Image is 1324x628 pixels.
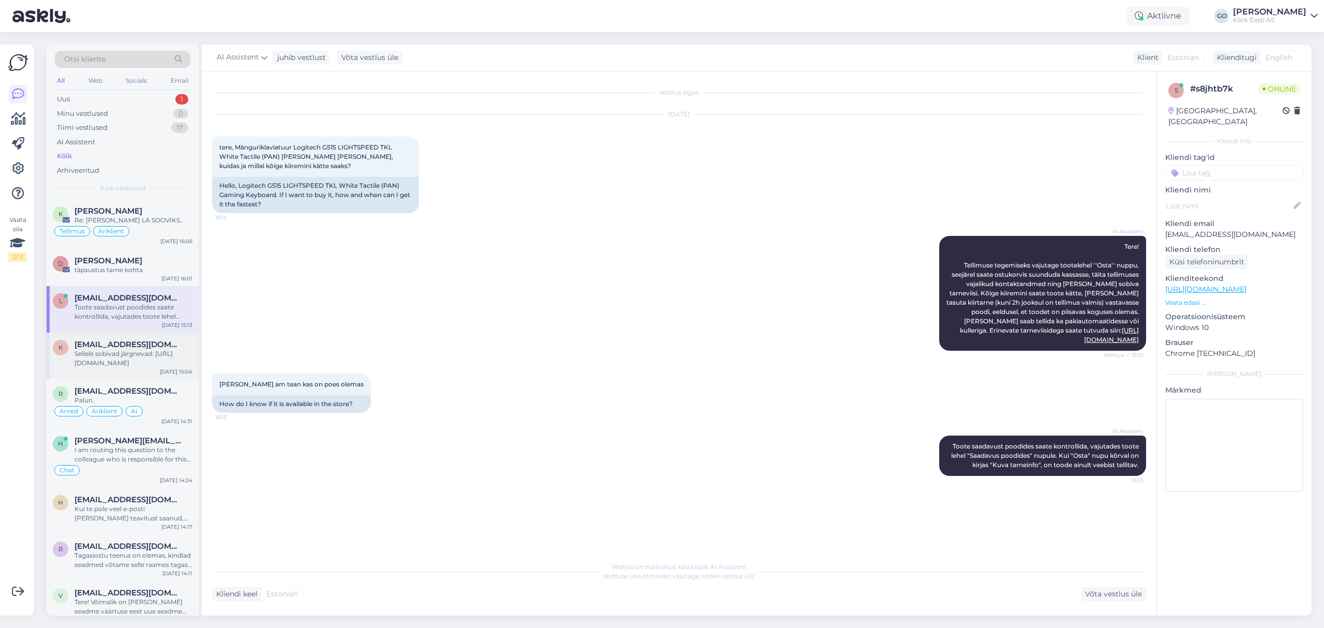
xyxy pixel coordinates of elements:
span: v [58,592,63,600]
span: tere, Mänguriklaviatuur Logitech G515 LIGHTSPEED TKL White Tactile (PAN) [PERSON_NAME] [PERSON_NA... [219,143,395,170]
p: Kliendi telefon [1165,244,1303,255]
div: [DATE] [212,110,1146,119]
span: Kõik vestlused [100,184,145,193]
div: Tere! Võimalik on [PERSON_NAME] seadme väärtuse eest uue seadme ostul allahindlust või Klick'i ki... [74,597,192,616]
div: Tiimi vestlused [57,123,108,133]
div: Tagasiostu teenus on olemas, kindlad seadmed võtame selle raames tagasi: [URL][DOMAIN_NAME] Kalku... [74,551,192,570]
span: helmet.sulavee@gmail.com [74,495,182,504]
span: English [1266,52,1292,63]
div: juhib vestlust [273,52,326,63]
span: limbulin@gmail.com [74,293,182,303]
span: Vestluse ülevõtmiseks vajutage [603,572,756,580]
span: AI Assistent [1104,228,1143,235]
span: [PERSON_NAME] am tean kas on poes olemas [219,380,364,388]
div: Re: [PERSON_NAME] LA SOOVIKS.. [74,216,192,225]
div: Arhiveeritud [57,166,99,176]
span: K [58,210,63,218]
span: Otsi kliente [64,54,106,65]
span: K [58,343,63,351]
a: [URL][DOMAIN_NAME] [1165,285,1246,294]
p: [EMAIL_ADDRESS][DOMAIN_NAME] [1165,229,1303,240]
div: Toote saadavust poodides saate kontrollida, vajutades toote lehel "Saadavus poodides" nupule. Kui... [74,303,192,321]
div: 17 [171,123,188,133]
span: Tellimus [59,228,85,234]
div: Võta vestlus üle [337,51,402,65]
div: Kui te pole veel e-posti [PERSON_NAME] teavitust saanud, siis meie tiim veel komplekteerib teie t... [74,504,192,523]
span: Online [1258,83,1300,95]
div: [PERSON_NAME] [1233,8,1306,16]
p: Märkmed [1165,385,1303,396]
span: 15:13 [215,413,254,421]
span: 15:13 [1104,476,1143,484]
span: R [58,545,63,553]
span: AI [131,408,138,414]
a: [PERSON_NAME]Klick Eesti AS [1233,8,1318,24]
span: Äriklient [92,408,117,414]
span: r [58,390,63,398]
span: verbenkoden@gmail.com [74,588,182,597]
div: 1 [175,94,188,104]
p: Kliendi nimi [1165,185,1303,196]
div: Klienditugi [1213,52,1257,63]
span: s [1175,86,1178,94]
p: Windows 10 [1165,322,1303,333]
span: Toote saadavust poodides saate kontrollida, vajutades toote lehel "Saadavus poodides" nupule. Kui... [951,442,1140,469]
div: 2 / 3 [8,252,27,262]
div: Vaata siia [8,215,27,262]
input: Lisa nimi [1166,200,1291,212]
div: Kliendi keel [212,589,258,600]
div: All [55,74,67,87]
span: AI Assistent [217,52,259,63]
div: Palun. [74,396,192,405]
span: Vestlus on määratud kasutajale AI Assistent [612,563,747,571]
span: 15:12 [215,214,254,221]
span: henri.taht@klick.ee [74,436,182,445]
div: [DATE] 14:24 [160,476,192,484]
div: Sellele sobivad järgnevad: [URL][DOMAIN_NAME] [74,349,192,368]
div: How do I know if it is available in the store? [212,395,371,413]
div: Minu vestlused [57,109,108,119]
div: [DATE] 16:01 [161,275,192,282]
div: Aktiivne [1126,7,1190,25]
div: 0 [173,109,188,119]
div: [DATE] 14:11 [162,570,192,577]
span: Arved [59,408,78,414]
p: Klienditeekond [1165,273,1303,284]
input: Lisa tag [1165,165,1303,181]
span: l [59,297,63,305]
p: Chrome [TECHNICAL_ID] [1165,348,1303,359]
span: h [58,499,63,506]
span: Nähtud ✓ 15:12 [1104,351,1143,359]
div: # s8jhtb7k [1190,83,1258,95]
div: Kliendi info [1165,137,1303,146]
img: Askly Logo [8,53,28,72]
div: [PERSON_NAME] [1165,369,1303,379]
div: Email [169,74,190,87]
p: Operatsioonisüsteem [1165,311,1303,322]
p: Brauser [1165,337,1303,348]
span: Katri Pajumets [74,206,142,216]
div: GO [1214,9,1229,23]
div: Vestlus algas [212,88,1146,97]
p: Kliendi tag'id [1165,152,1303,163]
div: Võta vestlus üle [1081,587,1146,601]
span: Chat [59,467,74,473]
span: Estonian [266,589,298,600]
div: Hello, Logitech G515 LIGHTSPEED TKL White Tactile (PAN) Gaming Keyboard. If I want to buy it, how... [212,177,419,213]
span: riho.kuppart@hingelugu.ee [74,386,182,396]
div: Kõik [57,151,72,161]
span: Daniil Kondratjuk [74,256,142,265]
div: [DATE] 14:17 [161,523,192,531]
span: Tere! Tellimuse tegemiseks vajutage tootelehel ''Osta'' nuppu, seejärel saate ostukorvis suunduda... [946,243,1140,343]
div: [DATE] 16:06 [160,237,192,245]
span: D [58,260,63,267]
span: AI Assistent [1104,427,1143,435]
div: täpsustus tarne kohta [74,265,192,275]
div: Uus [57,94,70,104]
div: Klick Eesti AS [1233,16,1306,24]
p: Kliendi email [1165,218,1303,229]
span: h [58,440,63,447]
i: „Võtke vestlus üle” [699,572,756,580]
div: Web [86,74,104,87]
div: [DATE] 14:31 [161,417,192,425]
